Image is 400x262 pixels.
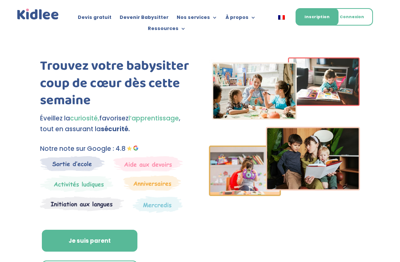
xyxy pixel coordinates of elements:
img: Thematique [133,196,183,213]
h1: Trouvez votre babysitter coup de cœur dès cette semaine [40,57,191,113]
a: Connexion [331,8,373,26]
img: Mercredi [40,175,113,192]
a: Kidlee Logo [16,7,60,21]
img: Sortie decole [40,156,105,171]
a: Inscription [296,8,339,26]
p: Notre note sur Google : 4.8 [40,143,191,154]
img: Atelier thematique [40,196,124,212]
span: l’apprentissage [129,114,179,123]
img: Français [278,15,285,20]
a: Devenir Babysitter [120,15,169,23]
a: Ressources [148,26,186,34]
img: logo_kidlee_bleu [16,7,60,21]
a: Je suis parent [42,230,137,252]
picture: Imgs-2 [209,189,360,198]
a: Devis gratuit [78,15,111,23]
span: curiosité, [70,114,99,123]
p: Éveillez la favorisez , tout en assurant la [40,113,191,135]
strong: sécurité. [101,125,130,133]
img: weekends [113,156,183,172]
img: Anniversaire [123,175,181,191]
a: Nos services [177,15,217,23]
a: À propos [226,15,256,23]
